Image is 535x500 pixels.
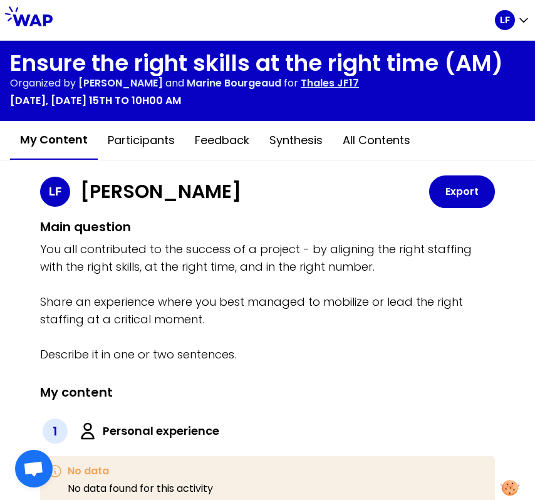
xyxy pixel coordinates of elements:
p: You all contributed to the success of a project - by aligning the right staffing with the right s... [40,241,495,363]
p: No data found for this activity [68,481,213,496]
label: Personal experience [103,422,219,440]
button: Participants [98,122,185,159]
p: Organized by [10,76,76,91]
p: LF [500,14,510,26]
h1: [PERSON_NAME] [80,180,241,203]
span: Marine Bourgeaud [187,76,281,90]
p: [DATE], [DATE] 15th to 10h00 am [10,93,181,108]
h2: My content [40,383,113,401]
span: [PERSON_NAME] [78,76,163,90]
button: LF [495,10,530,30]
button: Export [429,175,495,208]
p: Thales JF17 [301,76,359,91]
h3: No data [68,464,213,479]
div: Ouvrir le chat [15,450,53,487]
button: Synthesis [259,122,333,159]
button: Feedback [185,122,259,159]
button: My content [10,121,98,160]
h1: Ensure the right skills at the right time (AM) [10,51,503,76]
p: LF [49,183,62,201]
p: for [284,76,298,91]
div: 1 [43,419,68,444]
p: and [78,76,281,91]
button: All contents [333,122,420,159]
h2: Main question [40,218,495,236]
